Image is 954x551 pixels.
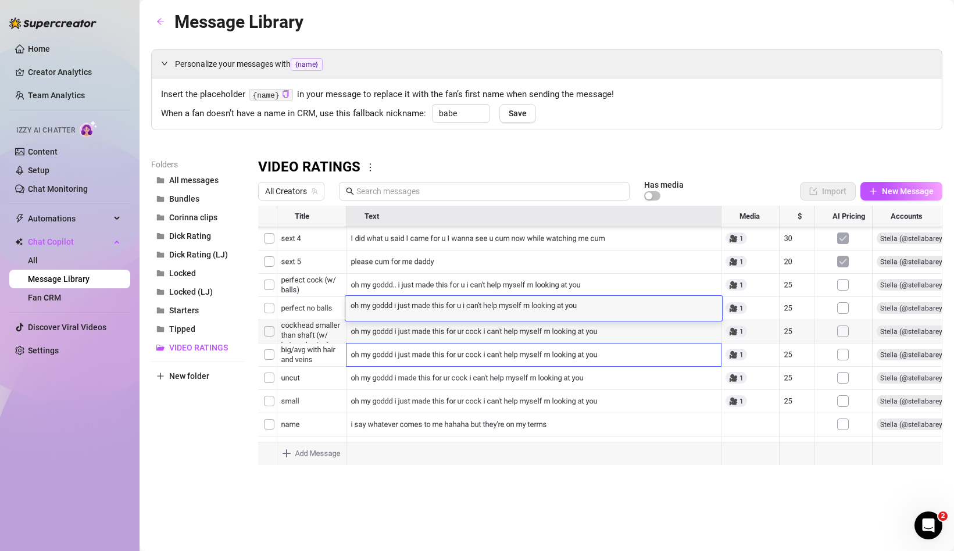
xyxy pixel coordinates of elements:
button: Dick Rating (LJ) [151,245,244,264]
span: Izzy AI Chatter [16,125,75,136]
input: Search messages [356,185,623,198]
span: Dick Rating [169,231,211,241]
button: New Message [860,182,942,201]
span: folder [156,288,165,296]
img: Chat Copilot [15,238,23,246]
span: arrow-left [156,17,165,26]
span: Starters [169,306,199,315]
span: VIDEO RATINGS [169,343,228,352]
img: logo-BBDzfeDw.svg [9,17,97,29]
span: folder-open [156,344,165,352]
h3: VIDEO RATINGS [258,158,360,177]
img: AI Chatter [80,120,98,137]
a: Discover Viral Videos [28,323,106,332]
a: Team Analytics [28,91,85,100]
span: folder [156,176,165,184]
article: Message Library [174,8,303,35]
span: All Creators [265,183,317,200]
button: Tipped [151,320,244,338]
span: search [346,187,354,195]
button: All messages [151,171,244,189]
a: Creator Analytics [28,63,121,81]
span: expanded [161,60,168,67]
span: Automations [28,209,110,228]
div: Personalize your messages with{name} [152,50,942,78]
span: Dick Rating (LJ) [169,250,228,259]
span: folder [156,325,165,333]
a: Chat Monitoring [28,184,88,194]
a: Settings [28,346,59,355]
span: 2 [938,511,948,521]
a: Content [28,147,58,156]
span: Bundles [169,194,199,203]
article: Folders [151,158,244,171]
span: Tipped [169,324,195,334]
a: Home [28,44,50,53]
code: {name} [249,89,293,101]
button: Save [499,104,536,123]
button: Import [800,182,856,201]
span: folder [156,251,165,259]
button: Locked [151,264,244,282]
button: Dick Rating [151,227,244,245]
button: New folder [151,367,244,385]
button: VIDEO RATINGS [151,338,244,357]
article: Has media [644,181,684,188]
span: thunderbolt [15,214,24,223]
span: Save [509,109,527,118]
button: Starters [151,301,244,320]
span: New folder [169,371,209,381]
span: team [311,188,318,195]
span: folder [156,232,165,240]
span: Locked (LJ) [169,287,213,296]
button: Click to Copy [282,90,290,99]
button: Locked (LJ) [151,282,244,301]
a: All [28,256,38,265]
span: plus [869,187,877,195]
span: folder [156,269,165,277]
button: Corinna clips [151,208,244,227]
a: Fan CRM [28,293,61,302]
span: {name} [291,58,323,71]
span: more [365,162,376,173]
iframe: Intercom live chat [914,511,942,539]
a: Setup [28,166,49,175]
span: All messages [169,176,219,185]
button: Bundles [151,189,244,208]
span: Corinna clips [169,213,217,222]
span: Locked [169,269,196,278]
span: Insert the placeholder in your message to replace it with the fan’s first name when sending the m... [161,88,932,102]
span: Chat Copilot [28,232,110,251]
span: folder [156,306,165,314]
span: New Message [882,187,934,196]
span: plus [156,372,165,380]
span: When a fan doesn’t have a name in CRM, use this fallback nickname: [161,107,426,121]
span: folder [156,213,165,221]
a: Message Library [28,274,90,284]
textarea: oh my goddd i just made this for u i can't help myself rn looking at you [345,299,722,310]
span: Personalize your messages with [175,58,932,71]
span: copy [282,90,290,98]
span: folder [156,195,165,203]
